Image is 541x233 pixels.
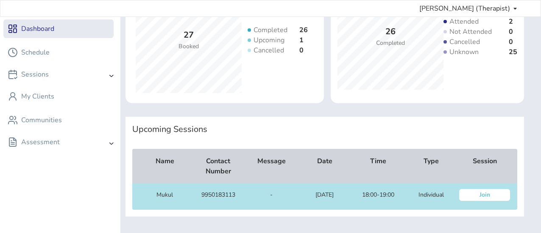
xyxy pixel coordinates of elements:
p: Attended [449,16,497,27]
td: - [245,190,297,203]
div: Schedule [21,47,50,58]
p: 25 [509,47,517,57]
div: My Clients [21,91,54,101]
div: Communities [21,115,62,125]
p: 1 [299,35,304,45]
td: Individual [406,190,457,203]
div: Upcoming Sessions [132,123,517,135]
td: Mukul [139,190,191,203]
th: Time [352,156,404,177]
div: Join [459,189,510,201]
span: 27 [184,29,194,41]
th: Type [406,156,457,177]
div: Sessions [8,70,49,79]
th: Date [299,156,351,177]
p: Completed [254,25,287,35]
img: angle-right.svg [109,75,114,77]
td: 9950183113 [192,190,244,203]
span: [PERSON_NAME] (Therapist) [419,3,510,14]
span: Completed [376,39,405,47]
td: 18:00 - 19:00 [352,190,404,203]
p: Not Attended [449,27,497,37]
td: [DATE] [299,190,351,203]
th: Message [245,156,297,177]
p: 26 [299,25,308,35]
span: Booked [178,42,199,50]
p: Cancelled [449,37,497,47]
p: 0 [509,37,513,47]
p: Upcoming [254,35,287,45]
th: Contact Number [192,156,244,177]
img: angle-right.svg [109,143,114,145]
span: 26 [385,26,396,37]
th: Name [139,156,191,177]
div: Dashboard [21,24,54,34]
p: Cancelled [254,45,287,55]
p: 0 [509,27,513,37]
p: 2 [509,16,513,27]
th: Session [459,156,510,177]
div: Assessment [8,138,60,146]
p: 0 [299,45,304,55]
p: Unknown [449,47,497,57]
